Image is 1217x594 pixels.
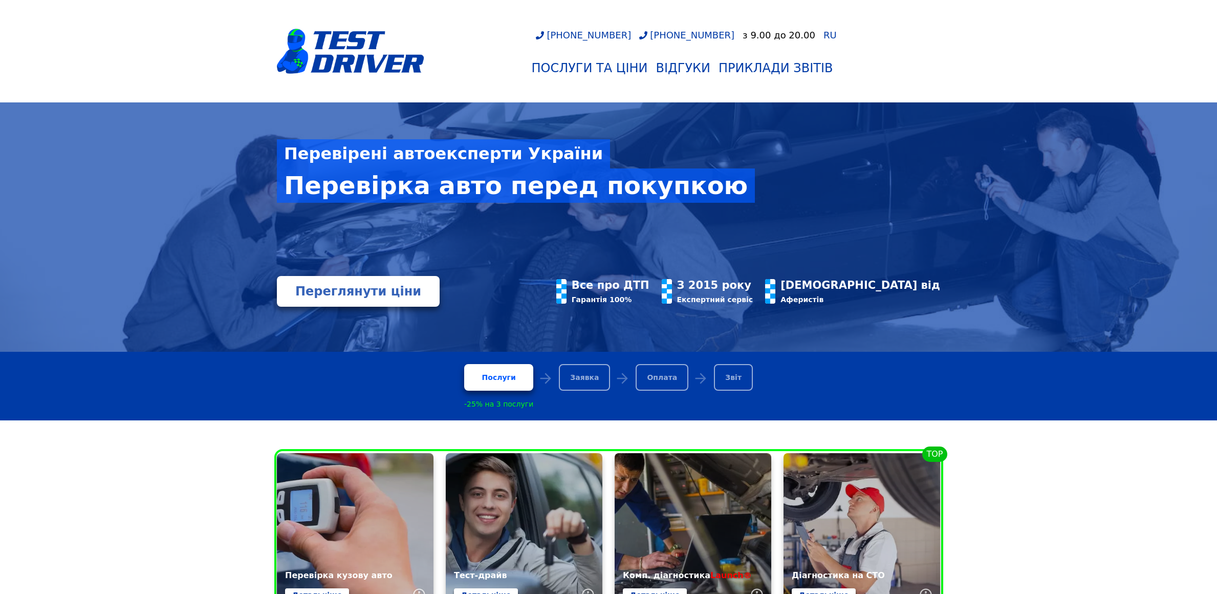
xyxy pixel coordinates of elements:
[677,295,753,304] div: Експертний сервіс
[623,570,763,580] div: Комп. діагностика
[277,276,440,307] a: Переглянути ціни
[780,295,940,304] div: Аферистів
[780,279,940,291] div: [DEMOGRAPHIC_DATA] від
[531,61,647,75] div: Послуги та Ціни
[714,364,753,391] div: Звіт
[792,570,932,580] div: Діагностика на СТО
[639,30,734,40] a: [PHONE_NUMBER]
[743,30,815,40] div: з 9.00 до 20.00
[652,57,715,79] a: Відгуки
[719,61,833,75] div: Приклади звітів
[714,57,837,79] a: Приклади звітів
[572,279,649,291] div: Все про ДТП
[572,295,649,304] div: Гарантія 100%
[277,168,755,202] div: Перевірка авто перед покупкою
[285,570,425,580] div: Перевірка кузову авто
[464,400,533,408] div: -25% на 3 послуги
[677,279,753,291] div: З 2015 року
[277,4,424,98] a: logotype@3x
[277,29,424,74] img: logotype@3x
[536,30,631,40] a: [PHONE_NUMBER]
[710,570,752,580] span: Launch®
[823,30,837,40] span: RU
[277,139,610,168] div: Перевірені автоексперти України
[823,31,837,40] a: RU
[656,61,711,75] div: Відгуки
[454,570,594,580] div: Тест-драйв
[636,364,688,391] div: Оплата
[559,364,610,391] div: Заявка
[527,57,651,79] a: Послуги та Ціни
[464,364,533,391] a: Послуги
